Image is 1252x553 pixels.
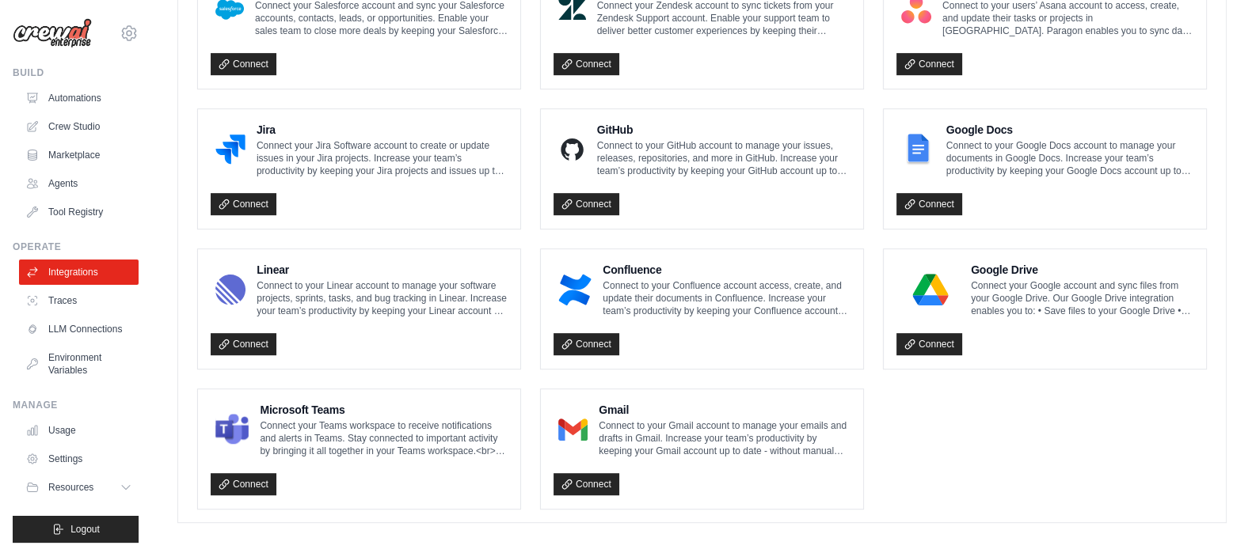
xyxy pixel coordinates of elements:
img: Gmail Logo [558,414,588,445]
a: Traces [19,288,139,313]
a: Connect [554,473,619,495]
h4: Google Docs [946,122,1193,138]
span: Resources [48,481,93,494]
img: GitHub Logo [558,134,586,165]
img: Google Docs Logo [901,134,935,165]
iframe: Chat Widget [1173,477,1252,553]
h4: GitHub [597,122,851,138]
a: Crew Studio [19,114,139,139]
a: Tool Registry [19,199,139,225]
a: Usage [19,418,139,443]
img: Jira Logo [215,134,245,165]
button: Resources [19,475,139,500]
h4: Google Drive [971,262,1193,278]
p: Connect to your Google Docs account to manage your documents in Google Docs. Increase your team’s... [946,139,1193,177]
span: Logout [70,523,100,536]
a: Connect [211,333,276,355]
img: Google Drive Logo [901,274,960,305]
a: Connect [211,53,276,75]
a: Connect [896,53,962,75]
button: Logout [13,516,139,543]
h4: Confluence [603,262,851,278]
a: Integrations [19,259,139,285]
h4: Gmail [599,402,851,418]
div: Manage [13,399,139,411]
p: Connect to your Confluence account access, create, and update their documents in Confluence. Incr... [603,279,851,317]
p: Connect your Jira Software account to create or update issues in your Jira projects. Increase you... [257,139,508,177]
div: Operate [13,241,139,253]
img: Linear Logo [215,274,245,305]
a: Connect [896,193,962,215]
p: Connect to your GitHub account to manage your issues, releases, repositories, and more in GitHub.... [597,139,851,177]
a: Connect [211,193,276,215]
p: Connect your Google account and sync files from your Google Drive. Our Google Drive integration e... [971,279,1193,317]
a: Marketplace [19,142,139,168]
a: Connect [211,473,276,495]
p: Connect your Teams workspace to receive notifications and alerts in Teams. Stay connected to impo... [260,419,508,457]
a: Connect [554,333,619,355]
div: Build [13,66,139,79]
p: Connect to your Gmail account to manage your emails and drafts in Gmail. Increase your team’s pro... [599,419,851,457]
a: Settings [19,446,139,472]
a: Connect [896,333,962,355]
a: Automations [19,85,139,111]
img: Logo [13,18,92,48]
a: Connect [554,193,619,215]
p: Connect to your Linear account to manage your software projects, sprints, tasks, and bug tracking... [257,279,508,317]
a: Connect [554,53,619,75]
img: Microsoft Teams Logo [215,414,249,445]
a: LLM Connections [19,316,139,342]
a: Environment Variables [19,345,139,383]
a: Agents [19,171,139,196]
h4: Microsoft Teams [260,402,508,418]
h4: Linear [257,262,508,278]
img: Confluence Logo [558,274,592,305]
h4: Jira [257,122,508,138]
